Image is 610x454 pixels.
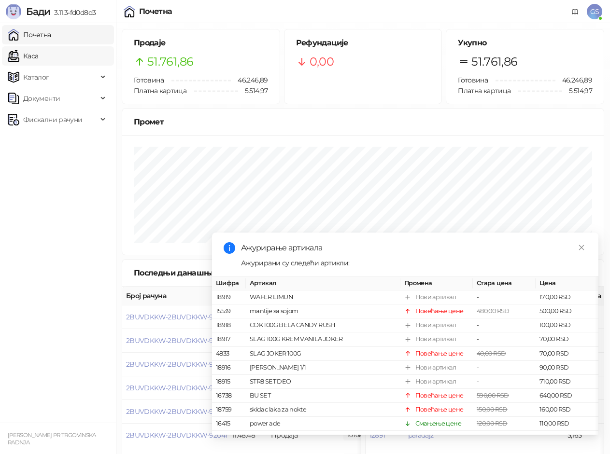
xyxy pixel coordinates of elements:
td: 500,00 RSD [536,304,598,318]
button: 2BUVDKKW-2BUVDKKW-92042 [126,407,228,416]
th: Стара цена [473,276,536,290]
img: Logo [6,4,21,19]
td: 4833 [212,346,246,360]
span: 46.246,89 [231,75,268,85]
div: Ажурирање артикала [241,242,587,254]
div: Промет [134,116,592,128]
td: power ade [246,417,400,431]
td: - [473,290,536,304]
div: Нови артикал [415,320,456,330]
th: Цена [536,276,598,290]
span: 51.761,86 [147,53,193,71]
span: 51.761,86 [471,53,517,71]
td: - [473,431,536,445]
a: Close [576,242,587,253]
span: Бади [26,6,50,17]
td: 18916 [212,361,246,375]
div: Последњи данашњи рачуни [134,267,262,279]
span: close [578,244,585,251]
span: 3.11.3-fd0d8d3 [50,8,96,17]
td: WAFER LIMUN [246,290,400,304]
button: 2BUVDKKW-2BUVDKKW-92045 [126,336,228,345]
div: Нови артикал [415,433,456,442]
span: Платна картица [458,86,511,95]
td: skidac laka za nokte [246,403,400,417]
div: Почетна [139,8,172,15]
td: 18917 [212,332,246,346]
td: - [473,318,536,332]
td: 90,00 RSD [536,361,598,375]
td: 70,00 RSD [536,332,598,346]
span: 5.514,97 [238,85,268,96]
a: Почетна [8,25,51,44]
td: - [473,361,536,375]
h5: Рефундације [296,37,430,49]
div: Повећање цене [415,405,464,414]
span: 120,00 RSD [477,420,508,427]
th: Број рачуна [122,287,228,305]
span: 46.246,89 [555,75,592,85]
div: Нови артикал [415,377,456,386]
span: Каталог [23,68,49,87]
span: Документи [23,89,60,108]
div: Ажурирани су следећи артикли: [241,258,587,268]
th: Артикал [246,276,400,290]
div: Повећање цене [415,306,464,316]
td: 70,00 RSD [536,346,598,360]
td: [PERSON_NAME] 1/1 [246,361,400,375]
span: 5.514,97 [562,85,592,96]
td: 18759 [212,403,246,417]
td: 100,00 RSD [536,318,598,332]
td: 18914 [212,431,246,445]
td: - [473,375,536,389]
span: 150,00 RSD [477,406,508,413]
td: - [473,332,536,346]
td: 160,00 RSD [536,403,598,417]
td: SLAG 100G KREM VANILA JOKER [246,332,400,346]
td: 18918 [212,318,246,332]
td: celofaN 10M [246,431,400,445]
td: STR8 SET DEO [246,375,400,389]
td: 16415 [212,417,246,431]
span: Готовина [458,76,488,84]
th: Шифра [212,276,246,290]
small: [PERSON_NAME] PR TRGOVINSKA RADNJA [8,432,96,446]
div: Повећање цене [415,391,464,400]
div: Нови артикал [415,292,456,302]
td: 110,00 RSD [536,417,598,431]
button: 2BUVDKKW-2BUVDKKW-92043 [126,384,228,392]
td: COK 100G BELA CANDY RUSH [246,318,400,332]
button: 2BUVDKKW-2BUVDKKW-92044 [126,360,229,369]
span: 40,00 RSD [477,349,506,357]
td: 16738 [212,389,246,403]
span: Фискални рачуни [23,110,82,129]
div: Нови артикал [415,334,456,344]
span: 480,00 RSD [477,307,510,315]
button: 2BUVDKKW-2BUVDKKW-92041 [126,431,227,440]
td: 710,00 RSD [536,375,598,389]
th: Промена [400,276,473,290]
span: 590,00 RSD [477,392,509,399]
td: 170,00 RSD [536,290,598,304]
div: Повећање цене [415,348,464,358]
td: 18915 [212,375,246,389]
td: 18919 [212,290,246,304]
td: 70,00 RSD [536,431,598,445]
h5: Укупно [458,37,592,49]
h5: Продаје [134,37,268,49]
div: Нови артикал [415,363,456,372]
span: Платна картица [134,86,186,95]
td: 640,00 RSD [536,389,598,403]
td: 15539 [212,304,246,318]
span: GS [587,4,602,19]
td: BU SET [246,389,400,403]
span: 0,00 [310,53,334,71]
td: SLAG JOKER 100G [246,346,400,360]
button: 2BUVDKKW-2BUVDKKW-92046 [126,313,229,321]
